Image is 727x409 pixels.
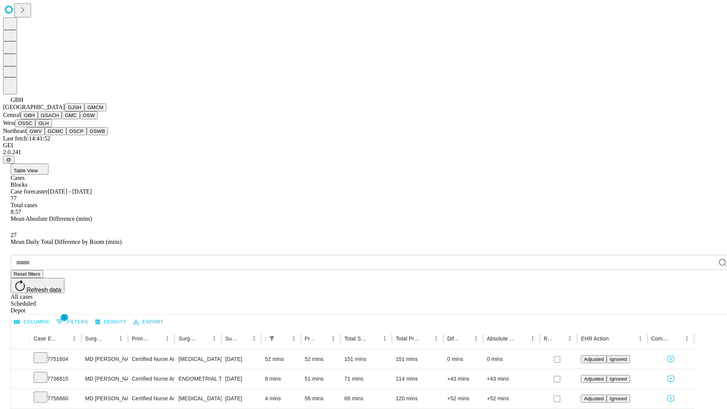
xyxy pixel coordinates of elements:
[34,369,78,389] div: 7736815
[151,333,162,344] button: Sort
[344,350,388,369] div: 151 mins
[62,111,80,119] button: GMC
[61,314,68,321] span: 1
[132,369,171,389] div: Certified Nurse Anesthetist
[487,389,536,408] div: +52 mins
[15,373,26,386] button: Expand
[607,375,630,383] button: Ignored
[85,336,104,342] div: Surgeon Name
[3,120,15,126] span: West
[85,350,124,369] div: MD [PERSON_NAME]
[610,376,627,382] span: Ignored
[48,188,92,195] span: [DATE] - [DATE]
[11,188,48,195] span: Case forecaster
[38,111,62,119] button: GSACH
[14,271,40,277] span: Reset filters
[12,316,51,328] button: Select columns
[267,333,277,344] button: Show filters
[58,333,69,344] button: Sort
[544,336,554,342] div: Resolved in EHR
[66,127,87,135] button: OSCP
[610,333,620,344] button: Sort
[610,356,627,362] span: Ignored
[607,355,630,363] button: Ignored
[115,333,126,344] button: Menu
[635,333,646,344] button: Menu
[11,164,48,175] button: Table View
[517,333,527,344] button: Sort
[69,333,80,344] button: Menu
[34,336,58,342] div: Case Epic Id
[584,396,604,401] span: Adjusted
[3,142,724,149] div: GEI
[265,350,297,369] div: 52 mins
[565,333,575,344] button: Menu
[396,369,440,389] div: 114 mins
[396,389,440,408] div: 120 mins
[80,111,98,119] button: OSW
[178,369,217,389] div: ENDOMETRIAL THERMAL [MEDICAL_DATA]
[584,356,604,362] span: Adjusted
[487,350,536,369] div: 0 mins
[6,157,11,162] span: @
[317,333,328,344] button: Sort
[305,389,337,408] div: 56 mins
[447,336,459,342] div: Difference
[178,336,197,342] div: Surgery Name
[178,389,217,408] div: [MEDICAL_DATA] WITH [MEDICAL_DATA] AND/OR [MEDICAL_DATA] WITH OR WITHOUT D\T\C
[35,119,51,127] button: GLH
[84,103,106,111] button: GMCM
[162,333,173,344] button: Menu
[54,316,90,328] button: Show filters
[11,209,21,215] span: 8.57
[132,350,171,369] div: Certified Nurse Anesthetist
[305,350,337,369] div: 52 mins
[527,333,538,344] button: Menu
[396,350,440,369] div: 151 mins
[420,333,431,344] button: Sort
[3,112,21,118] span: Central
[87,127,108,135] button: GSWB
[396,336,420,342] div: Total Predicted Duration
[3,128,27,134] span: Northeast
[85,389,124,408] div: MD [PERSON_NAME]
[671,333,682,344] button: Sort
[554,333,565,344] button: Sort
[447,350,479,369] div: 0 mins
[21,111,38,119] button: GBH
[682,333,692,344] button: Menu
[471,333,481,344] button: Menu
[11,97,23,103] span: GBH
[198,333,209,344] button: Sort
[27,287,61,293] span: Refresh data
[584,376,604,382] span: Adjusted
[581,375,607,383] button: Adjusted
[65,103,84,111] button: GJSH
[85,369,124,389] div: MD [PERSON_NAME]
[45,127,66,135] button: GCMC
[225,389,257,408] div: [DATE]
[11,195,17,201] span: 77
[132,389,171,408] div: Certified Nurse Anesthetist
[651,336,670,342] div: Comments
[487,369,536,389] div: +43 mins
[225,350,257,369] div: [DATE]
[93,316,128,328] button: Density
[27,127,45,135] button: GWV
[11,278,64,293] button: Refresh data
[344,389,388,408] div: 68 mins
[278,333,289,344] button: Sort
[11,232,17,238] span: 27
[369,333,379,344] button: Sort
[581,395,607,403] button: Adjusted
[11,270,43,278] button: Reset filters
[447,389,479,408] div: +52 mins
[265,389,297,408] div: 4 mins
[305,336,317,342] div: Predicted In Room Duration
[105,333,115,344] button: Sort
[447,369,479,389] div: +43 mins
[15,392,26,406] button: Expand
[11,202,37,208] span: Total cases
[209,333,220,344] button: Menu
[34,389,78,408] div: 7756660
